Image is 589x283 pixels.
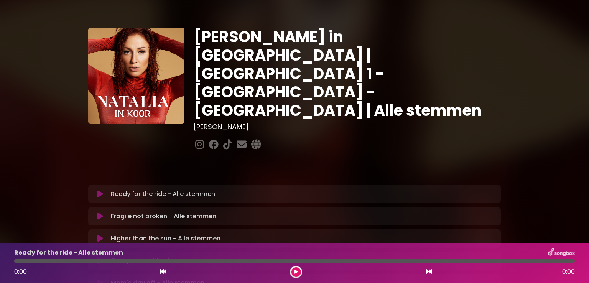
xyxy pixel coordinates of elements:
[562,267,575,276] span: 0:00
[14,248,123,257] p: Ready for the ride - Alle stemmen
[548,248,575,258] img: songbox-logo-white.png
[111,212,216,221] p: Fragile not broken - Alle stemmen
[194,28,501,120] h1: [PERSON_NAME] in [GEOGRAPHIC_DATA] | [GEOGRAPHIC_DATA] 1 - [GEOGRAPHIC_DATA] - [GEOGRAPHIC_DATA] ...
[111,234,220,243] p: Higher than the sun - Alle stemmen
[111,189,215,199] p: Ready for the ride - Alle stemmen
[14,267,27,276] span: 0:00
[194,123,501,131] h3: [PERSON_NAME]
[88,28,184,124] img: YTVS25JmS9CLUqXqkEhs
